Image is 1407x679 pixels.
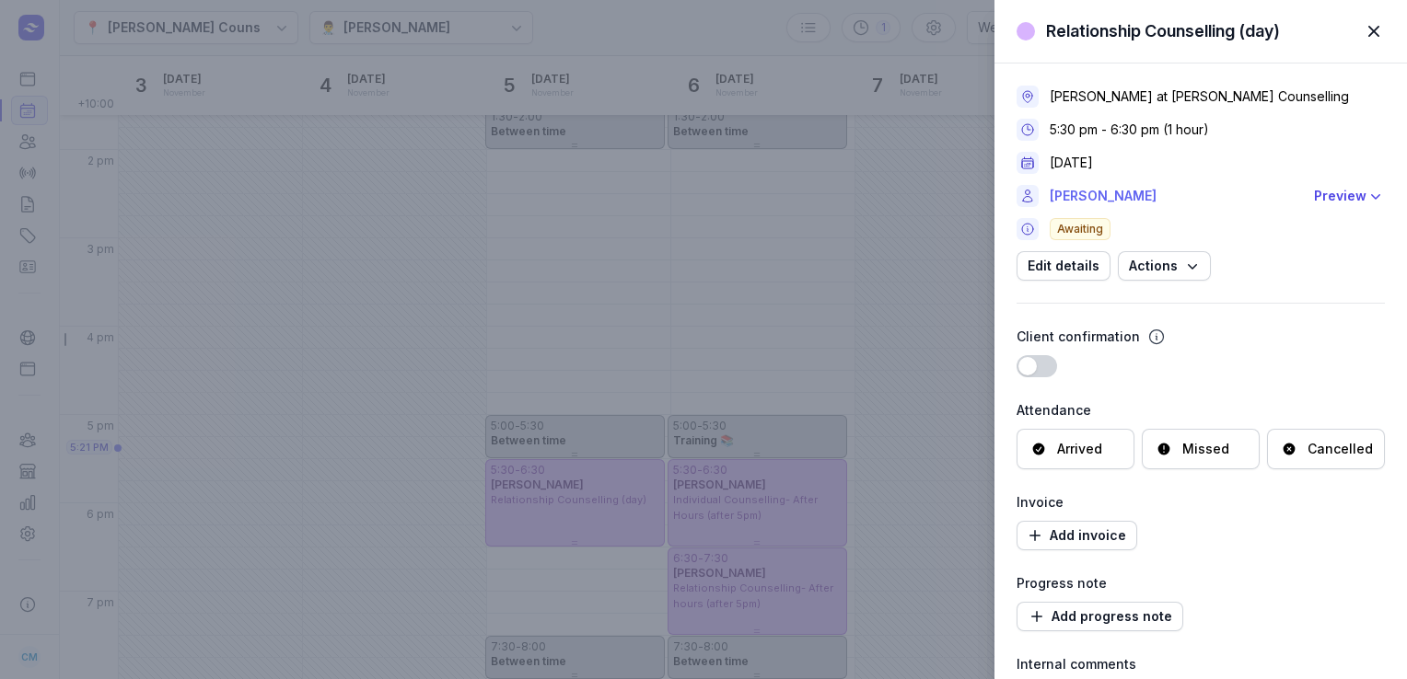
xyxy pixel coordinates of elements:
span: Awaiting [1050,218,1110,240]
div: [DATE] [1050,154,1093,172]
div: Internal comments [1017,653,1385,675]
div: Client confirmation [1017,326,1140,348]
div: Progress note [1017,572,1385,594]
span: Edit details [1028,255,1099,277]
div: 5:30 pm - 6:30 pm (1 hour) [1050,121,1209,139]
a: [PERSON_NAME] [1050,185,1303,207]
span: Actions [1129,255,1200,277]
div: Arrived [1057,440,1102,458]
div: Preview [1314,185,1366,207]
div: Cancelled [1308,440,1373,458]
button: Actions [1118,251,1211,281]
span: Add invoice [1028,524,1126,547]
div: Relationship Counselling (day) [1046,20,1280,42]
button: Edit details [1017,251,1110,281]
div: [PERSON_NAME] at [PERSON_NAME] Counselling [1050,87,1349,106]
span: Add progress note [1028,605,1172,627]
button: Preview [1314,185,1385,207]
div: Attendance [1017,399,1385,421]
div: Missed [1182,440,1229,458]
div: Invoice [1017,491,1385,513]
